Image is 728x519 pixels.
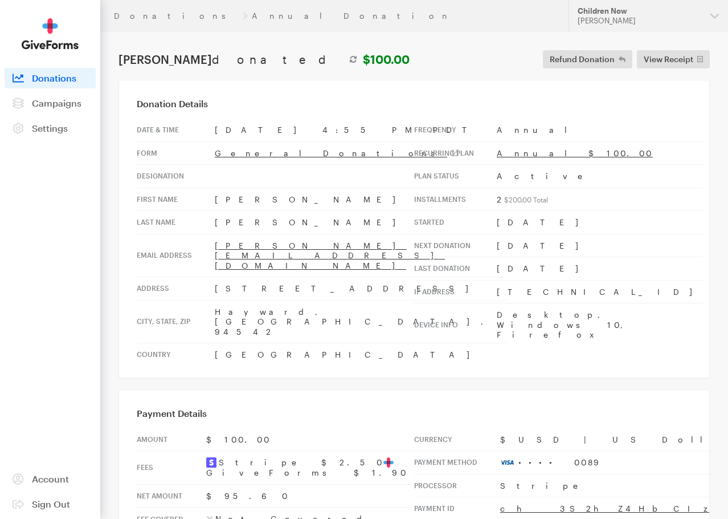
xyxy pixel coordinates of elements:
td: [DATE] 4:55 PM PDT [215,119,507,141]
td: Stripe $2.50 GiveForms $1.90 [206,451,414,485]
td: $95.60 [206,484,414,508]
td: Annual [497,119,704,141]
td: [GEOGRAPHIC_DATA] [215,343,507,366]
a: [PERSON_NAME][EMAIL_ADDRESS][DOMAIN_NAME] [215,241,445,270]
a: Account [5,469,96,489]
a: Donations [114,11,238,21]
th: Started [414,211,497,234]
div: Children Now [578,6,701,16]
td: Desktop, Windows 10, Firefox [497,303,704,346]
th: Form [137,141,215,165]
th: First Name [137,188,215,211]
th: Last donation [414,257,497,281]
td: $100.00 [206,428,414,451]
th: Date & time [137,119,215,141]
button: Refund Donation [543,50,632,68]
th: Currency [414,428,500,451]
th: Recurring Plan [414,141,497,165]
th: IP address [414,280,497,303]
th: Frequency [414,119,497,141]
span: donated [212,52,343,66]
a: Annual $100.00 [497,148,653,158]
td: [DATE] [497,257,704,281]
td: 2 [497,188,704,211]
td: [TECHNICAL_ID] [497,280,704,303]
img: stripe2-5d9aec7fb46365e6c7974577a8dae7ee9b23322d394d28ba5d52000e5e5e0903.svg [206,457,216,468]
span: Refund Donation [550,52,615,66]
td: Hayward, [GEOGRAPHIC_DATA], 94542 [215,300,507,343]
span: Sign Out [32,498,70,509]
sub: $200.00 Total [504,196,548,204]
th: Payment Method [414,451,500,475]
span: Campaigns [32,98,81,108]
span: Donations [32,72,76,83]
a: Donations [5,68,96,88]
td: Active [497,165,704,188]
img: GiveForms [22,18,79,50]
th: Amount [137,428,206,451]
th: City, state, zip [137,300,215,343]
a: Settings [5,118,96,139]
td: [PERSON_NAME] [215,188,507,211]
th: Country [137,343,215,366]
img: favicon-aeed1a25926f1876c519c09abb28a859d2c37b09480cd79f99d23ee3a2171d47.svg [383,457,394,468]
th: Processor [414,474,500,497]
span: View Receipt [644,52,693,66]
span: Account [32,473,69,484]
th: Address [137,277,215,301]
h1: [PERSON_NAME] [118,52,410,66]
th: Email address [137,234,215,277]
th: Device info [414,303,497,346]
span: Settings [32,123,68,133]
th: Plan Status [414,165,497,188]
td: [STREET_ADDRESS] [215,277,507,301]
td: [DATE] [497,211,704,234]
td: [DATE] [497,234,704,257]
th: Last Name [137,211,215,234]
a: Campaigns [5,93,96,113]
td: [PERSON_NAME] [215,211,507,234]
th: Next donation [414,234,497,257]
th: Net Amount [137,484,206,508]
a: View Receipt [637,50,710,68]
a: General Donations [215,148,459,158]
strong: $100.00 [363,52,410,66]
th: Designation [137,165,215,188]
a: Sign Out [5,494,96,514]
th: Installments [414,188,497,211]
h3: Donation Details [137,98,692,110]
div: [PERSON_NAME] [578,16,701,26]
h3: Payment Details [137,408,692,419]
th: Fees [137,451,206,485]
